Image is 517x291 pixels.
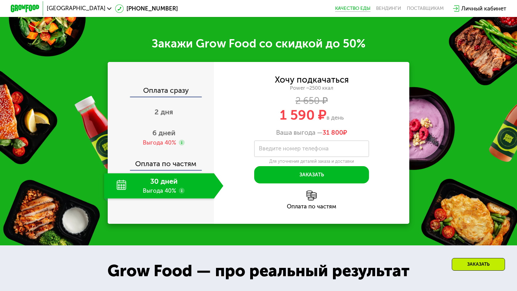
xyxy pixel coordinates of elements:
[407,6,444,11] div: поставщикам
[376,6,401,11] a: Вендинги
[254,166,369,183] button: Заказать
[108,153,214,170] div: Оплата по частям
[214,85,409,91] div: Power ~2500 ккал
[275,76,349,84] div: Хочу подкачаться
[452,258,505,271] div: Заказать
[323,129,347,137] span: ₽
[259,147,329,151] label: Введите номер телефона
[327,114,344,121] span: в день
[96,259,421,283] div: Grow Food — про реальный результат
[461,4,506,13] div: Личный кабинет
[152,129,175,137] span: 6 дней
[214,97,409,105] div: 2 650 ₽
[154,108,173,116] span: 2 дня
[143,139,176,147] div: Выгода 40%
[254,159,369,164] div: Для уточнения деталей заказа и доставки
[280,107,327,123] span: 1 590 ₽
[108,87,214,96] div: Оплата сразу
[323,129,343,136] span: 31 800
[115,4,178,13] a: [PHONE_NUMBER]
[214,129,409,137] div: Ваша выгода —
[47,6,106,11] span: [GEOGRAPHIC_DATA]
[214,204,409,210] div: Оплата по частям
[335,6,371,11] a: Качество еды
[307,191,317,201] img: l6xcnZfty9opOoJh.png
